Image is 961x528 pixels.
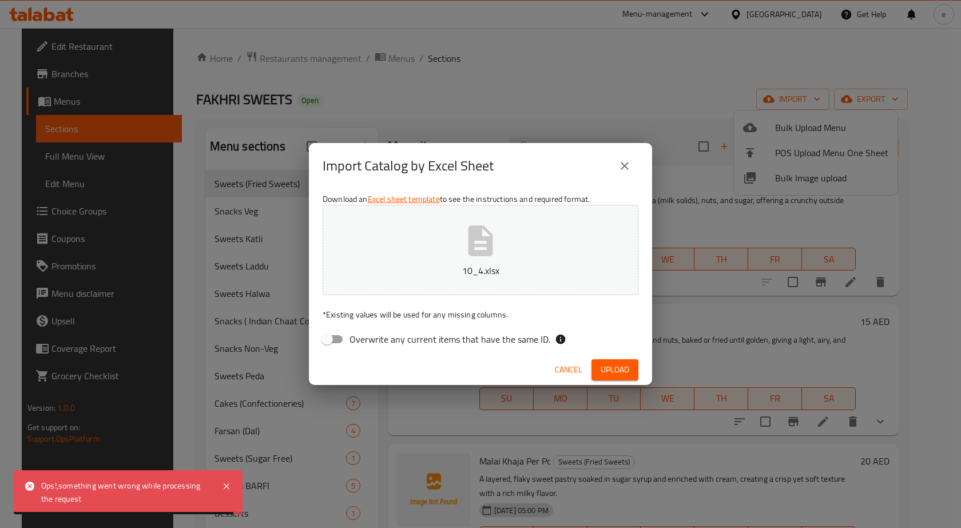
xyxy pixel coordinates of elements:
[555,363,582,377] span: Cancel
[611,152,638,180] button: close
[591,359,638,380] button: Upload
[350,332,550,346] span: Overwrite any current items that have the same ID.
[550,359,587,380] button: Cancel
[323,205,638,295] button: 10_4.xlsx
[340,264,621,277] p: 10_4.xlsx
[41,479,211,505] div: Ops!,something went wrong while processing the request
[323,309,638,320] p: Existing values will be used for any missing columns.
[368,192,440,207] a: Excel sheet template
[309,189,652,355] div: Download an to see the instructions and required format.
[601,363,629,377] span: Upload
[323,157,494,175] h2: Import Catalog by Excel Sheet
[555,334,566,345] svg: If the overwrite option isn't selected, then the items that match an existing ID will be ignored ...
